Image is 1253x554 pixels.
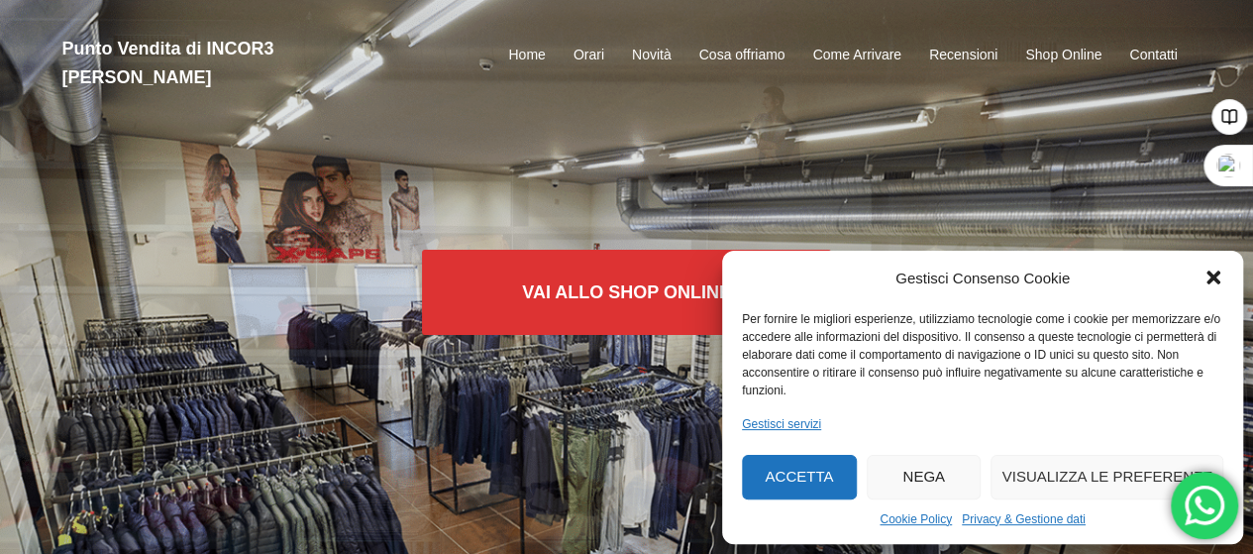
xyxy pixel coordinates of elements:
[422,250,831,335] a: Vai allo SHOP ONLINE
[880,509,952,529] a: Cookie Policy
[812,44,900,67] a: Come Arrivare
[1129,44,1177,67] a: Contatti
[742,310,1221,399] div: Per fornire le migliori esperienze, utilizziamo tecnologie come i cookie per memorizzare e/o acce...
[991,455,1223,499] button: Visualizza le preferenze
[742,414,821,434] a: Gestisci servizi
[742,455,857,499] button: Accetta
[962,509,1086,529] a: Privacy & Gestione dati
[632,44,672,67] a: Novità
[699,44,785,67] a: Cosa offriamo
[62,35,419,92] h2: Punto Vendita di INCOR3 [PERSON_NAME]
[929,44,997,67] a: Recensioni
[895,266,1070,291] div: Gestisci Consenso Cookie
[508,44,545,67] a: Home
[1203,268,1223,287] div: Chiudi la finestra di dialogo
[1025,44,1101,67] a: Shop Online
[1171,472,1238,539] div: 'Hai
[867,455,982,499] button: Nega
[574,44,604,67] a: Orari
